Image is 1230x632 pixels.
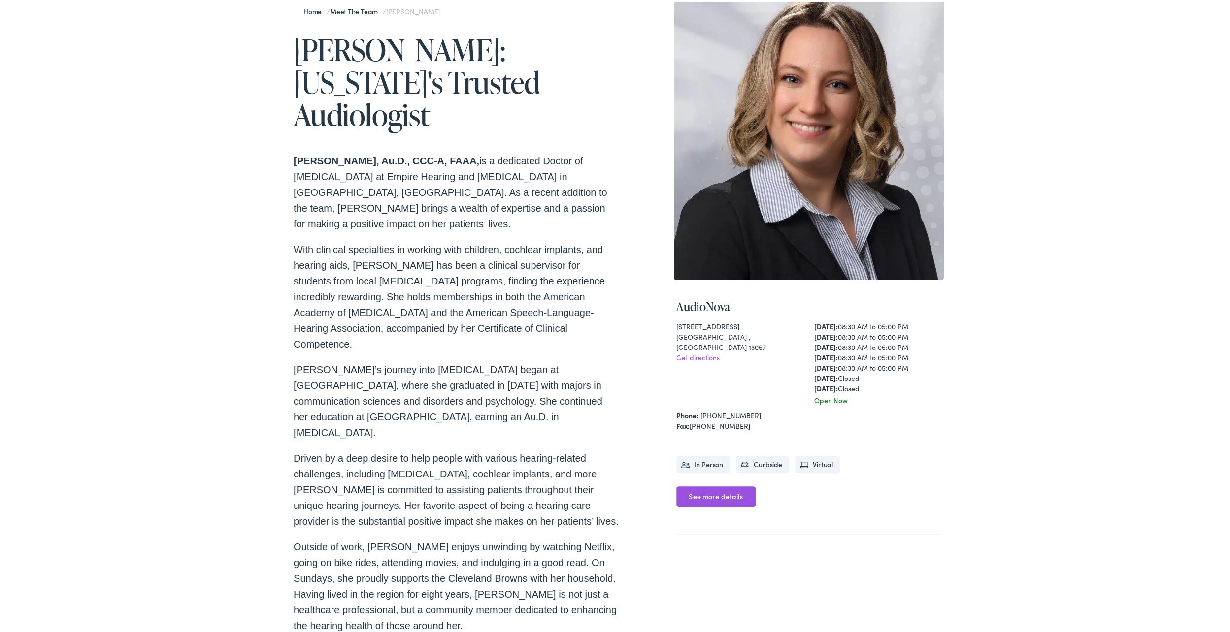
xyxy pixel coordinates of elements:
[294,32,619,129] h1: [PERSON_NAME]: [US_STATE]'s Trusted Audiologist
[294,448,619,527] p: Driven by a deep desire to help people with various hearing-related challenges, including [MEDICA...
[294,154,479,164] strong: [PERSON_NAME], Au.D., CCC-A, FAAA,
[386,4,440,14] span: [PERSON_NAME]
[676,454,730,471] li: In Person
[676,298,941,312] h4: AudioNova
[814,361,838,371] strong: [DATE]:
[814,381,838,391] strong: [DATE]:
[330,4,383,14] a: Meet the Team
[294,240,619,350] p: With clinical specialties in working with children, cochlear implants, and hearing aids, [PERSON_...
[676,419,690,429] strong: Fax:
[814,393,941,404] div: Open Now
[676,350,720,360] a: Get directions
[676,330,803,350] div: [GEOGRAPHIC_DATA] , [GEOGRAPHIC_DATA] 13057
[294,151,619,230] p: is a dedicated Doctor of [MEDICAL_DATA] at Empire Hearing and [MEDICAL_DATA] in [GEOGRAPHIC_DATA]...
[814,319,838,329] strong: [DATE]:
[814,350,838,360] strong: [DATE]:
[676,409,698,418] strong: Phone:
[676,419,941,429] div: [PHONE_NUMBER]
[700,409,761,418] a: [PHONE_NUMBER]
[676,484,756,505] a: See more details
[294,537,619,632] p: Outside of work, [PERSON_NAME] enjoys unwinding by watching Netflix, going on bike rides, attendi...
[303,4,440,14] span: / /
[294,360,619,439] p: [PERSON_NAME]’s journey into [MEDICAL_DATA] began at [GEOGRAPHIC_DATA], where she graduated in [D...
[814,330,838,340] strong: [DATE]:
[736,454,789,471] li: Curbside
[676,319,803,330] div: [STREET_ADDRESS]
[795,454,840,471] li: Virtual
[303,4,327,14] a: Home
[814,340,838,350] strong: [DATE]:
[814,319,941,392] div: 08:30 AM to 05:00 PM 08:30 AM to 05:00 PM 08:30 AM to 05:00 PM 08:30 AM to 05:00 PM 08:30 AM to 0...
[814,371,838,381] strong: [DATE]:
